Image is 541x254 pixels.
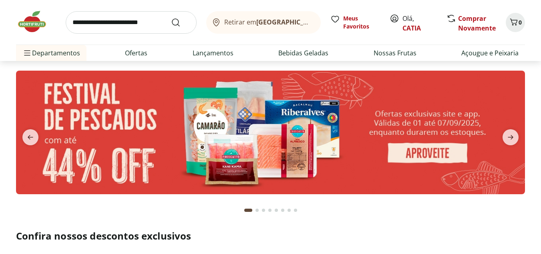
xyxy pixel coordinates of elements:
button: next [496,129,525,145]
button: Go to page 7 from fs-carousel [286,201,292,220]
span: Meus Favoritos [343,14,380,30]
b: [GEOGRAPHIC_DATA]/[GEOGRAPHIC_DATA] [256,18,391,26]
button: Go to page 4 from fs-carousel [267,201,273,220]
img: pescados [16,71,525,194]
a: Comprar Novamente [458,14,496,33]
button: Submit Search [171,18,190,27]
button: Go to page 8 from fs-carousel [292,201,299,220]
input: search [66,11,197,34]
button: Go to page 6 from fs-carousel [280,201,286,220]
button: Go to page 3 from fs-carousel [260,201,267,220]
a: Açougue e Peixaria [461,48,519,58]
span: 0 [519,18,522,26]
span: Retirar em [224,18,313,26]
button: Carrinho [506,13,525,32]
button: Go to page 2 from fs-carousel [254,201,260,220]
h2: Confira nossos descontos exclusivos [16,230,525,242]
span: Departamentos [22,43,80,63]
a: CATIA [402,24,421,33]
a: Meus Favoritos [330,14,380,30]
a: Ofertas [125,48,147,58]
button: Go to page 5 from fs-carousel [273,201,280,220]
a: Bebidas Geladas [278,48,328,58]
a: Nossas Frutas [374,48,416,58]
img: Hortifruti [16,10,56,34]
span: Olá, [402,14,438,33]
a: Lançamentos [193,48,233,58]
button: Current page from fs-carousel [243,201,254,220]
button: Retirar em[GEOGRAPHIC_DATA]/[GEOGRAPHIC_DATA] [206,11,321,34]
button: Menu [22,43,32,63]
button: previous [16,129,45,145]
